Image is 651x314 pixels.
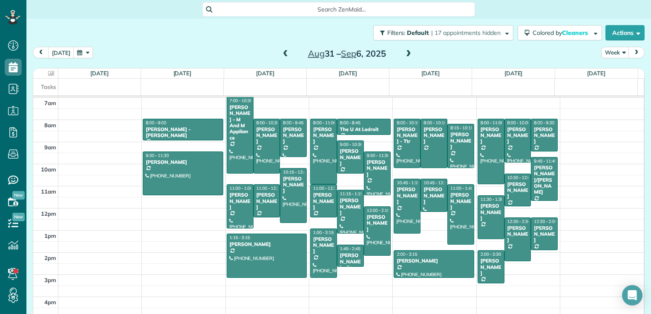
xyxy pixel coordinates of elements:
[282,176,304,194] div: [PERSON_NAME]
[534,219,557,224] span: 12:30 - 2:00
[44,254,56,261] span: 2pm
[340,126,388,132] div: The U At Ledroit
[308,48,325,59] span: Aug
[146,120,166,126] span: 8:00 - 9:00
[340,252,361,277] div: [PERSON_NAME] - Btn Systems
[397,120,420,126] span: 8:00 - 10:15
[229,241,304,247] div: [PERSON_NAME]
[367,153,390,158] span: 9:30 - 11:30
[313,230,334,235] span: 1:00 - 3:15
[407,29,429,37] span: Default
[340,246,360,251] span: 1:45 - 2:45
[339,70,357,77] a: [DATE]
[145,126,220,139] div: [PERSON_NAME] - [PERSON_NAME]
[341,48,356,59] span: Sep
[534,158,557,164] span: 9:45 - 11:45
[534,120,554,126] span: 8:00 - 9:30
[230,235,250,240] span: 1:15 - 3:15
[480,258,502,276] div: [PERSON_NAME]
[507,126,529,145] div: [PERSON_NAME]
[230,186,253,191] span: 11:00 - 1:00
[44,100,56,106] span: 7am
[628,47,645,58] button: next
[533,225,555,243] div: [PERSON_NAME]
[518,25,602,40] button: Colored byCleaners
[313,126,334,145] div: [PERSON_NAME]
[507,219,530,224] span: 12:30 - 2:30
[256,186,282,191] span: 11:00 - 12:30
[601,47,629,58] button: Week
[396,126,418,145] div: [PERSON_NAME] - Ttr
[44,144,56,151] span: 9am
[622,285,642,305] div: Open Intercom Messenger
[229,192,251,210] div: [PERSON_NAME]
[256,192,278,210] div: [PERSON_NAME]
[145,159,220,165] div: [PERSON_NAME]
[173,70,192,77] a: [DATE]
[450,186,473,191] span: 11:00 - 1:45
[90,70,109,77] a: [DATE]
[340,120,360,126] span: 8:00 - 8:45
[369,25,513,40] a: Filters: Default | 17 appointments hidden
[313,120,336,126] span: 8:00 - 11:00
[387,29,405,37] span: Filters:
[256,70,274,77] a: [DATE]
[533,126,555,145] div: [PERSON_NAME]
[533,165,555,195] div: [PERSON_NAME]/[PERSON_NAME]
[44,232,56,239] span: 1pm
[396,258,471,264] div: [PERSON_NAME]
[366,214,388,232] div: [PERSON_NAME]
[421,70,440,77] a: [DATE]
[340,191,363,197] span: 11:15 - 1:15
[41,188,56,195] span: 11am
[41,166,56,173] span: 10am
[44,299,56,305] span: 4pm
[340,148,361,166] div: [PERSON_NAME]
[396,186,418,205] div: [PERSON_NAME]
[507,181,529,200] div: [PERSON_NAME]
[283,120,303,126] span: 8:00 - 9:45
[313,236,334,254] div: [PERSON_NAME]
[533,29,591,37] span: Colored by
[397,251,417,257] span: 2:00 - 3:15
[507,175,533,180] span: 10:30 - 12:00
[423,126,445,145] div: [PERSON_NAME]
[44,277,56,283] span: 3pm
[146,153,169,158] span: 9:30 - 11:30
[397,180,420,186] span: 10:45 - 1:15
[44,122,56,128] span: 8am
[256,120,279,126] span: 8:00 - 10:30
[480,203,502,221] div: [PERSON_NAME]
[507,120,530,126] span: 8:00 - 10:00
[450,192,472,210] div: [PERSON_NAME]
[450,131,472,150] div: [PERSON_NAME]
[229,104,251,141] div: [PERSON_NAME] - M And M Appliance
[431,29,501,37] span: | 17 appointments hidden
[366,159,388,177] div: [PERSON_NAME]
[12,213,25,221] span: New
[340,197,361,216] div: [PERSON_NAME]
[504,70,523,77] a: [DATE]
[507,225,529,243] div: [PERSON_NAME]
[41,210,56,217] span: 12pm
[450,125,473,131] span: 8:15 - 10:15
[230,98,253,103] span: 7:00 - 10:30
[41,83,56,90] span: Tasks
[562,29,589,37] span: Cleaners
[340,142,363,147] span: 9:00 - 10:30
[423,180,449,186] span: 10:45 - 12:15
[282,126,304,145] div: [PERSON_NAME]
[12,191,25,200] span: New
[294,49,400,58] h2: 31 – 6, 2025
[605,25,645,40] button: Actions
[481,197,504,202] span: 11:30 - 1:30
[481,120,504,126] span: 8:00 - 11:00
[373,25,513,40] button: Filters: Default | 17 appointments hidden
[480,126,502,145] div: [PERSON_NAME]
[423,186,445,205] div: [PERSON_NAME]
[33,47,49,58] button: prev
[423,120,446,126] span: 8:00 - 10:15
[313,186,339,191] span: 11:00 - 12:30
[48,47,74,58] button: [DATE]
[367,208,390,213] span: 12:00 - 2:15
